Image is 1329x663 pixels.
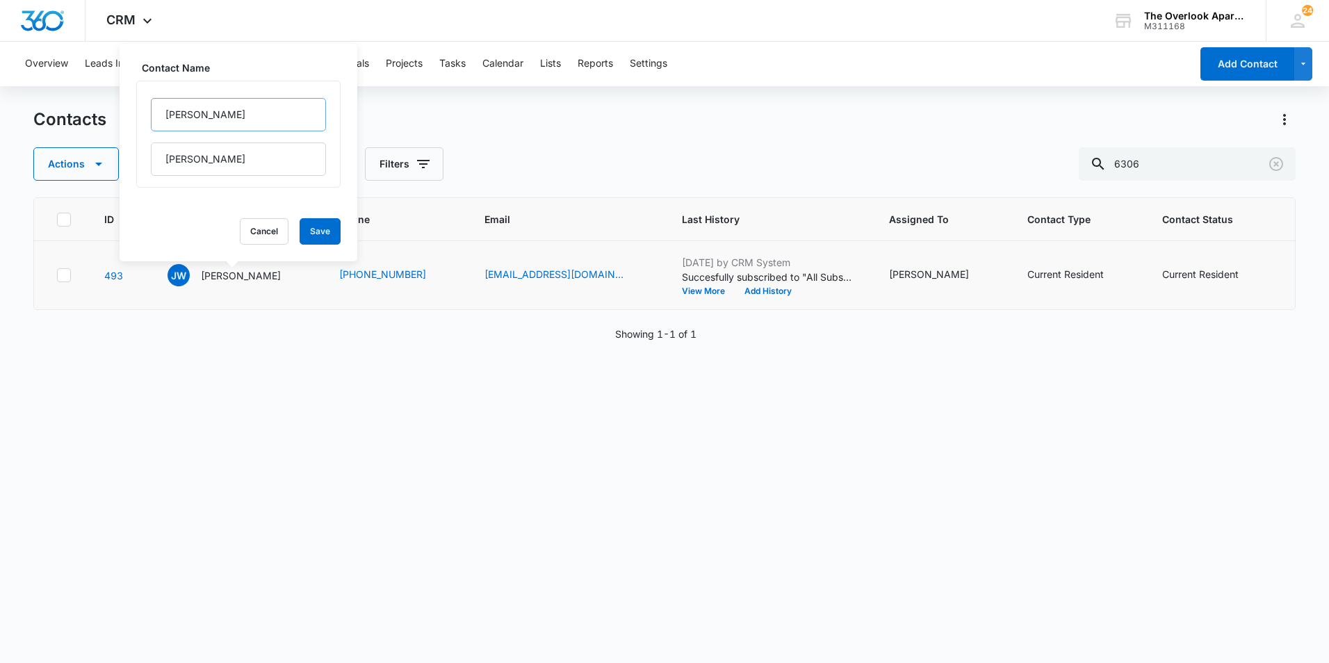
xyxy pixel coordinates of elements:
[540,42,561,86] button: Lists
[682,212,835,227] span: Last History
[1079,147,1296,181] input: Search Contacts
[578,42,613,86] button: Reports
[106,13,136,27] span: CRM
[168,264,306,286] div: Contact Name - Justin Wampler - Select to Edit Field
[151,98,326,131] input: First Name
[1144,10,1246,22] div: account name
[1302,5,1313,16] div: notifications count
[1162,267,1264,284] div: Contact Status - Current Resident - Select to Edit Field
[484,267,623,281] a: [EMAIL_ADDRESS][DOMAIN_NAME]
[482,42,523,86] button: Calendar
[1302,5,1313,16] span: 24
[1162,267,1239,281] div: Current Resident
[484,212,628,227] span: Email
[300,218,341,245] button: Save
[1027,212,1109,227] span: Contact Type
[151,142,326,176] input: Last Name
[682,287,735,295] button: View More
[735,287,801,295] button: Add History
[158,42,199,86] button: Contacts
[1265,153,1287,175] button: Clear
[1200,47,1294,81] button: Add Contact
[339,212,431,227] span: Phone
[215,42,279,86] button: Organizations
[295,42,327,86] button: History
[33,109,106,130] h1: Contacts
[889,267,994,284] div: Assigned To - Joshua Stocks - Select to Edit Field
[1273,108,1296,131] button: Actions
[682,270,856,284] p: Succesfully subscribed to "All Subscribers".
[168,264,190,286] span: JW
[142,60,346,75] label: Contact Name
[339,267,426,281] a: [PHONE_NUMBER]
[85,42,141,86] button: Leads Inbox
[615,327,696,341] p: Showing 1-1 of 1
[104,270,123,281] a: Navigate to contact details page for Justin Wampler
[1027,267,1129,284] div: Contact Type - Current Resident - Select to Edit Field
[1027,267,1104,281] div: Current Resident
[630,42,667,86] button: Settings
[1144,22,1246,31] div: account id
[1162,212,1244,227] span: Contact Status
[104,212,114,227] span: ID
[344,42,369,86] button: Deals
[682,255,856,270] p: [DATE] by CRM System
[25,42,68,86] button: Overview
[33,147,119,181] button: Actions
[339,267,451,284] div: Phone - (970) 567-2629 - Select to Edit Field
[484,267,649,284] div: Email - just112001@yahoo.com - Select to Edit Field
[365,147,443,181] button: Filters
[889,212,974,227] span: Assigned To
[386,42,423,86] button: Projects
[240,218,288,245] button: Cancel
[201,268,281,283] p: [PERSON_NAME]
[439,42,466,86] button: Tasks
[889,267,969,281] div: [PERSON_NAME]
